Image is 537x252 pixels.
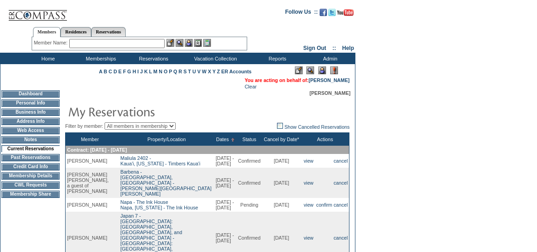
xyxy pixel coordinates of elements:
a: Napa - The Ink HouseNapa, [US_STATE] - The Ink House [121,199,198,210]
a: J [140,69,143,74]
td: Reservations [126,53,179,64]
img: Impersonate [185,39,193,47]
a: A [99,69,102,74]
img: pgTtlMyReservations.gif [68,102,251,121]
img: Follow us on Twitter [328,9,336,16]
a: cancel [334,202,348,208]
a: L [149,69,152,74]
a: G [127,69,131,74]
a: C [109,69,112,74]
a: Show Cancelled Reservations [277,124,349,130]
td: [PERSON_NAME] [66,198,114,212]
a: N [159,69,162,74]
a: T [188,69,191,74]
td: Address Info [1,118,60,125]
a: Clear [244,84,256,89]
span: :: [332,45,336,51]
a: X [208,69,211,74]
a: Sign Out [303,45,326,51]
img: Log Concern/Member Elevation [330,66,338,74]
a: Z [217,69,220,74]
a: Cancel by Date* [264,137,299,142]
td: [DATE] - [DATE] [214,154,237,168]
a: K [144,69,148,74]
td: [DATE] [262,198,301,212]
span: Filter by member: [65,123,103,129]
a: F [123,69,126,74]
td: [DATE] - [DATE] [214,198,237,212]
td: [DATE] [262,168,301,198]
a: Help [342,45,354,51]
a: B [104,69,107,74]
td: Notes [1,136,60,143]
td: Admin [303,53,355,64]
img: chk_off.JPG [277,123,283,129]
img: Subscribe to our YouTube Channel [337,9,354,16]
a: [PERSON_NAME] [309,77,349,83]
img: Compass Home [8,2,67,21]
img: Reservations [194,39,202,47]
td: Dashboard [1,90,60,98]
td: Web Access [1,127,60,134]
a: Property/Location [148,137,186,142]
a: Member [81,137,99,142]
a: view [304,202,313,208]
img: b_edit.gif [166,39,174,47]
img: Ascending [229,138,235,142]
a: Become our fan on Facebook [320,11,327,17]
img: Impersonate [318,66,326,74]
td: Memberships [73,53,126,64]
a: Reservations [91,27,126,37]
td: Confirmed [237,154,262,168]
a: view [304,235,313,241]
a: R [178,69,182,74]
td: [PERSON_NAME] [66,154,114,168]
a: view [304,180,313,186]
img: b_calculator.gif [203,39,211,47]
div: Member Name: [34,39,69,47]
a: Members [33,27,61,37]
td: Personal Info [1,99,60,107]
a: W [202,69,206,74]
td: Credit Card Info [1,163,60,170]
span: Contract: [DATE] - [DATE] [67,147,127,153]
a: H [133,69,136,74]
td: Membership Details [1,172,60,180]
a: E [118,69,122,74]
td: [DATE] [262,154,301,168]
a: Dates [216,137,229,142]
img: Become our fan on Facebook [320,9,327,16]
td: [DATE] - [DATE] [214,168,237,198]
th: Actions [301,133,349,146]
a: confirm [316,202,332,208]
td: Vacation Collection [179,53,250,64]
a: view [304,158,313,164]
a: Status [243,137,256,142]
td: Confirmed [237,168,262,198]
td: Past Reservations [1,154,60,161]
a: U [193,69,196,74]
td: Follow Us :: [285,8,318,19]
span: You are acting on behalf of: [244,77,349,83]
a: O [164,69,167,74]
td: [PERSON_NAME] [PERSON_NAME], a guest of [PERSON_NAME] [66,168,114,198]
img: View Mode [306,66,314,74]
a: D [113,69,117,74]
td: CWL Requests [1,181,60,189]
a: Follow us on Twitter [328,11,336,17]
a: Y [212,69,216,74]
td: Membership Share [1,191,60,198]
a: ER Accounts [221,69,252,74]
span: [PERSON_NAME] [310,90,350,96]
a: cancel [334,180,348,186]
a: I [138,69,139,74]
a: Maliula 2402 -Kaua'i, [US_STATE] - Timbers Kaua'i [121,155,200,166]
a: Q [173,69,177,74]
a: S [183,69,187,74]
td: Current Reservations [1,145,60,152]
a: V [197,69,200,74]
td: Reports [250,53,303,64]
td: Home [21,53,73,64]
a: M [153,69,157,74]
a: Subscribe to our YouTube Channel [337,11,354,17]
